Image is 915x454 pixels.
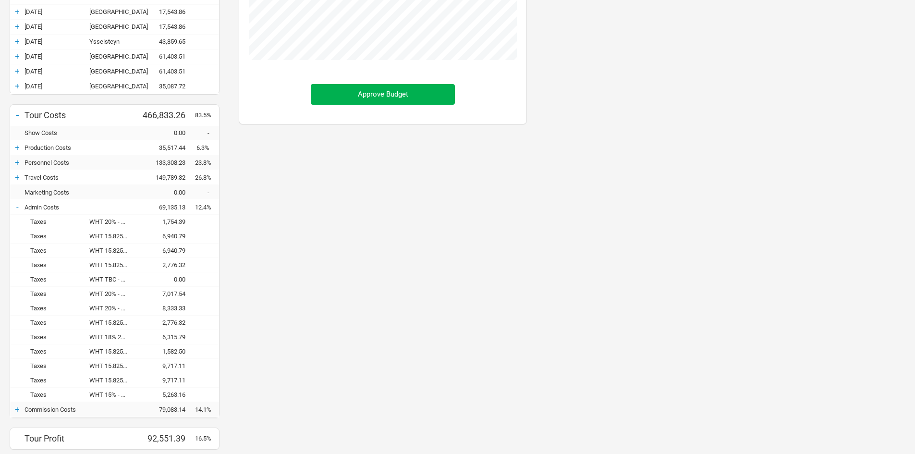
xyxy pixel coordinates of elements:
div: 16.5% [195,435,219,442]
div: 61,403.51 [137,68,195,75]
div: + [10,158,24,167]
div: Münster [89,53,137,60]
div: WHT 15% - 29/6 Tuska Metal Fest Helsinki, Finland [89,391,137,398]
div: Taxes [24,233,89,240]
div: 8,333.33 [137,305,195,312]
div: 28-Jun-25 [24,68,89,75]
div: 9,717.11 [137,362,195,369]
div: Taxes [24,247,89,254]
div: 29-Jun-25 [24,83,89,90]
div: Tour Profit [24,433,137,443]
div: + [10,172,24,182]
div: 1,754.39 [137,218,195,225]
div: Production Costs [24,144,137,151]
div: Taxes [24,377,89,384]
div: 35,517.44 [137,144,195,151]
div: Taxes [24,348,89,355]
div: + [10,22,24,31]
div: WHT 15.825% - 23/6 Waldbühne Berlin, Germany [89,348,137,355]
div: 9,717.11 [137,377,195,384]
div: WHT 15.825% - 7/6 ROCK AM PARK Nürnberg, Germany [89,233,137,240]
div: - [10,108,24,122]
div: 35,087.72 [137,83,195,90]
div: 0.00 [137,276,195,283]
div: Taxes [24,261,89,269]
div: + [10,66,24,76]
div: Commission Costs [24,406,137,413]
div: Ysselsteyn [89,38,137,45]
div: + [10,7,24,16]
div: Show Costs [24,129,137,136]
div: - [10,202,24,212]
div: Berlin [89,23,137,30]
div: Marketing Costs [24,189,137,196]
div: Helsinki [89,83,137,90]
div: Taxes [24,362,89,369]
div: WHT 15.825% - 8/6 ROCK AM RING Nürburg, Germany [89,247,137,254]
div: WHT 20% - 14/6 Download. UK [89,305,137,312]
div: WHT 20% - 12/6 Nova Rock, Austria [89,290,137,297]
div: Taxes [24,319,89,326]
div: 83.5% [195,111,219,119]
div: 7,017.54 [137,290,195,297]
div: WHT 15.825% - 19/6 Festhalle Frankfurt, Germany [89,319,137,326]
div: Taxes [24,333,89,341]
div: 2,776.32 [137,261,195,269]
div: 6.3% [195,144,219,151]
div: 2,776.32 [137,319,195,326]
div: 6,315.79 [137,333,195,341]
div: - [195,189,219,196]
div: + [10,51,24,61]
div: 6,940.79 [137,233,195,240]
div: Taxes [24,305,89,312]
div: 0.00 [137,189,195,196]
div: 79,083.14 [137,406,195,413]
div: WHT 15.825% - 27/6 Germany [89,362,137,369]
div: 466,833.26 [137,110,195,120]
div: WHT 20% - 3/6 X-tra Zurich, Switzerland [89,218,137,225]
div: WHT TBC - 11/6 Rock For People Hradec Kralove, Czech Republic [89,276,137,283]
div: + [10,405,24,414]
button: Approve Budget [311,84,455,105]
div: Taxes [24,218,89,225]
div: Taxes [24,391,89,398]
div: WHT 18% 20/6 - Graspop Dessel, Belgium [89,333,137,341]
span: Approve Budget [358,90,408,98]
div: 149,789.32 [137,174,195,181]
div: 0.00 [137,129,195,136]
div: 14.1% [195,406,219,413]
div: 69,135.13 [137,204,195,211]
div: 26.8% [195,174,219,181]
div: + [10,37,24,46]
div: 5,263.16 [137,391,195,398]
div: 17,543.86 [137,23,195,30]
div: 12.4% [195,204,219,211]
div: 1,582.50 [137,348,195,355]
div: Travel Costs [24,174,137,181]
div: WHT 15.825% - 10/6 Expo Plaza Hannover, Germany [89,261,137,269]
div: 133,308.23 [137,159,195,166]
div: Personnel Costs [24,159,137,166]
div: 61,403.51 [137,53,195,60]
div: 23.8% [195,159,219,166]
div: 26-Jun-25 [24,38,89,45]
div: 23-Jun-25 [24,23,89,30]
div: Tour Costs [24,110,137,120]
div: Leipzig [89,68,137,75]
div: - [195,129,219,136]
div: + [10,81,24,91]
div: 92,551.39 [137,433,195,443]
div: Saarbrücken [89,8,137,15]
div: 27-Jun-25 [24,53,89,60]
div: 6,940.79 [137,247,195,254]
div: WHT 15.825% - 28/6 Germany [89,377,137,384]
div: Admin Costs [24,204,137,211]
div: + [10,143,24,152]
div: 17,543.86 [137,8,195,15]
div: 43,859.65 [137,38,195,45]
div: Taxes [24,276,89,283]
div: Taxes [24,290,89,297]
div: 21-Jun-25 [24,8,89,15]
